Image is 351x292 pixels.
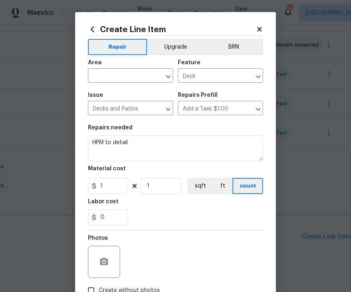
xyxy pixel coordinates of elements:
[88,135,263,161] textarea: HPM to detail
[163,71,174,82] button: Open
[178,60,200,65] h5: Feature
[88,39,147,55] button: Repair
[253,71,264,82] button: Open
[88,235,108,241] h5: Photos
[163,104,174,115] button: Open
[88,60,102,65] h5: Area
[212,178,233,194] button: ft
[253,104,264,115] button: Open
[178,92,218,98] h5: Repairs Prefill
[88,199,118,204] h5: Labor cost
[88,125,133,131] h5: Repairs needed
[188,178,212,194] button: sqft
[147,39,204,55] button: Upgrade
[88,92,103,98] h5: Issue
[233,178,263,194] button: count
[88,25,256,34] h2: Create Line Item
[204,39,263,55] button: BRN
[88,166,126,172] h5: Material cost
